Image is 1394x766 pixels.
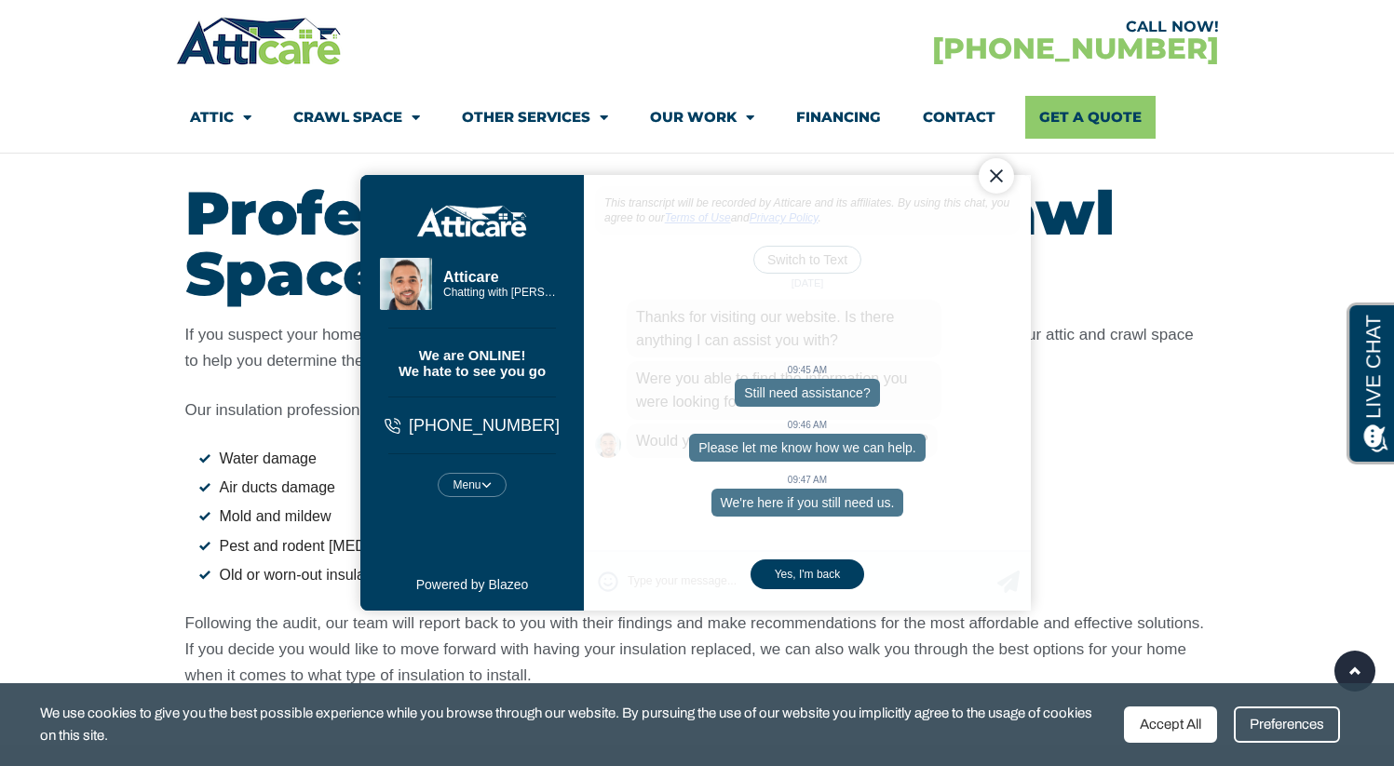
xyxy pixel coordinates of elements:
[243,361,690,372] div: 09:47 AM
[410,446,523,476] div: Yes, I'm back
[1124,706,1217,743] div: Accept All
[199,534,1210,558] li: Pest and rodent [MEDICAL_DATA]
[243,306,690,317] div: 09:46 AM
[185,397,1210,423] p: Our insulation professionals will look for:
[185,611,1210,689] p: Following the audit, our team will report back to you with their findings and make recommendation...
[185,322,1210,374] p: If you suspect your home could benefit from an insulation upgrade, the experts at [GEOGRAPHIC_DAT...
[199,476,1210,500] li: Air ducts damage
[697,20,1219,34] div: CALL NOW!
[348,320,584,348] div: Please let me know how we can help.
[199,563,1210,587] li: Old or worn-out insulation
[190,96,251,139] a: Attic
[923,96,995,139] a: Contact
[1025,96,1156,139] a: Get A Quote
[199,504,1210,529] li: Mold and mildew
[650,96,754,139] a: Our Work
[462,96,608,139] a: Other Services
[190,96,1205,139] nav: Menu
[1234,706,1340,743] div: Preferences
[46,15,150,38] span: Opens a chat window
[371,375,563,403] div: We're here if you still need us.
[796,96,881,139] a: Financing
[341,114,1054,653] iframe: Chat Exit Popup
[185,182,1210,303] h2: Professional Attic and Crawl Space Audits
[40,702,1111,747] span: We use cookies to give you the best possible experience while you browse through our website. By ...
[199,447,1210,471] li: Water damage
[293,96,420,139] a: Crawl Space
[394,265,538,293] div: Still need assistance?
